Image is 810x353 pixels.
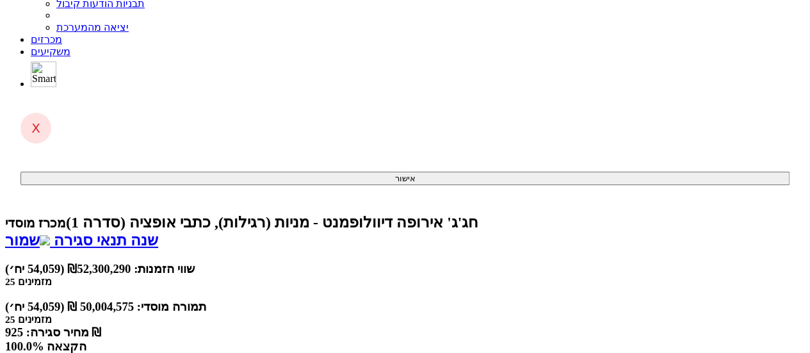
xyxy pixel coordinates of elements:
[31,46,70,57] a: משקיעים
[5,314,52,325] small: 25 מזמינים
[5,276,52,287] small: 25 מזמינים
[31,120,40,136] span: X
[54,232,158,249] span: שנה תנאי סגירה
[56,22,129,33] a: יציאה מהמערכת
[5,216,66,230] small: מכרז מוסדי
[5,300,805,314] div: תמורה מוסדי: 50,004,575 ₪ (54,059 יח׳)
[5,325,805,340] div: מחיר סגירה: 925 ₪
[50,232,158,249] a: שנה תנאי סגירה
[5,213,805,231] div: חג'ג' אירופה דיוולופמנט - מניות (רגילות), כתבי אופציה (סדרה 1) - הנפקה לציבור
[31,34,62,45] a: מכרזים
[5,340,86,353] span: 100.0% הקצאה
[40,235,50,245] img: excel-file-white.png
[5,262,805,276] div: שווי הזמנות: ₪52,300,290 (54,059 יח׳)
[20,172,790,185] button: אישור
[5,232,50,249] a: שמור
[31,62,56,87] img: SmartBull Logo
